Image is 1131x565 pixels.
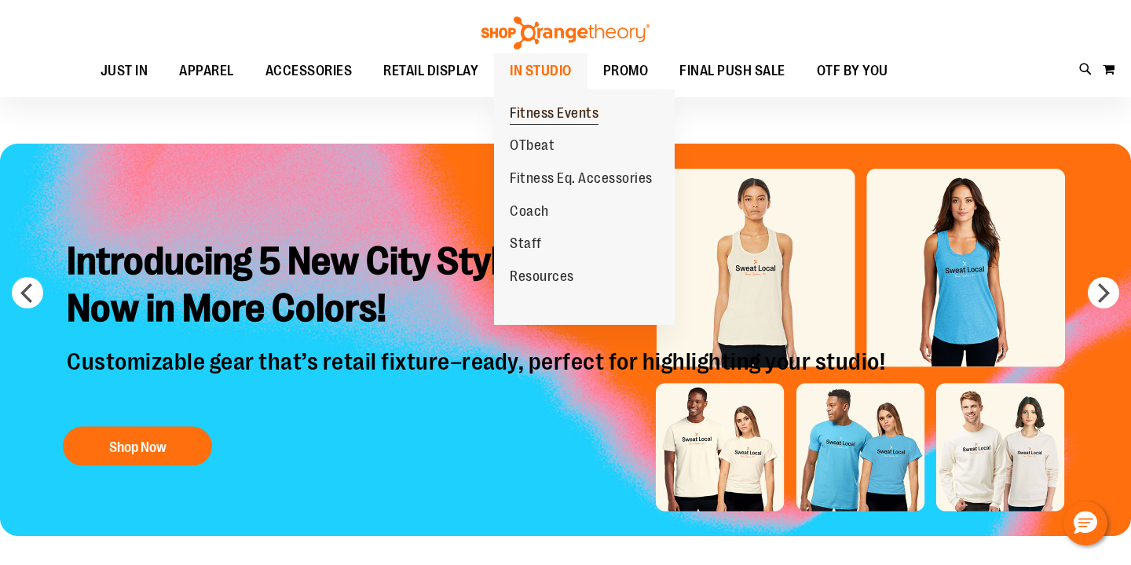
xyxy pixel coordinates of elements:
[479,16,652,49] img: Shop Orangetheory
[55,226,901,348] h2: Introducing 5 New City Styles - Now in More Colors!
[587,53,664,89] a: PROMO
[55,226,901,474] a: Introducing 5 New City Styles -Now in More Colors! Customizable gear that’s retail fixture–ready,...
[250,53,368,89] a: ACCESSORIES
[368,53,494,89] a: RETAIL DISPLAY
[101,53,148,89] span: JUST IN
[679,53,785,89] span: FINAL PUSH SALE
[510,203,549,223] span: Coach
[510,105,598,125] span: Fitness Events
[1063,501,1107,545] button: Hello, have a question? Let’s chat.
[494,53,587,89] a: IN STUDIO
[383,53,478,89] span: RETAIL DISPLAY
[494,162,668,195] a: Fitness Eq. Accessories
[494,97,614,130] a: Fitness Events
[55,348,901,411] p: Customizable gear that’s retail fixture–ready, perfect for highlighting your studio!
[494,89,675,325] ul: IN STUDIO
[1088,277,1119,308] button: next
[510,268,574,288] span: Resources
[163,53,250,89] a: APPAREL
[12,277,43,308] button: prev
[85,53,164,89] a: JUST IN
[494,261,590,293] a: Resources
[494,228,558,261] a: Staff
[494,129,570,162] a: OTbeat
[510,235,542,255] span: Staff
[603,53,649,89] span: PROMO
[494,195,565,228] a: Coach
[817,53,888,89] span: OTF BY YOU
[179,53,234,89] span: APPAREL
[801,53,904,89] a: OTF BY YOU
[265,53,353,89] span: ACCESSORIES
[510,53,572,89] span: IN STUDIO
[664,53,801,89] a: FINAL PUSH SALE
[510,137,555,157] span: OTbeat
[510,170,653,190] span: Fitness Eq. Accessories
[63,427,212,466] button: Shop Now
